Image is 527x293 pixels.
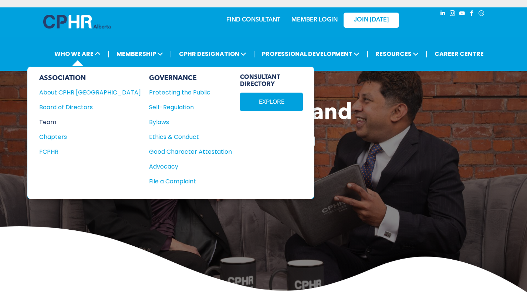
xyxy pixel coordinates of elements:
[426,46,428,61] li: |
[149,117,224,127] div: Bylaws
[149,117,232,127] a: Bylaws
[432,47,486,61] a: CAREER CENTRE
[39,117,141,127] a: Team
[240,93,303,111] a: EXPLORE
[149,88,232,97] a: Protecting the Public
[149,162,224,171] div: Advocacy
[52,47,103,61] span: WHO WE ARE
[39,103,141,112] a: Board of Directors
[439,9,447,19] a: linkedin
[240,74,303,88] span: CONSULTANT DIRECTORY
[39,147,141,156] a: FCPHR
[39,132,141,141] a: Chapters
[458,9,466,19] a: youtube
[39,74,141,82] div: ASSOCIATION
[149,74,232,82] div: GOVERNANCE
[149,147,232,156] a: Good Character Attestation
[177,47,249,61] span: CPHR DESIGNATION
[366,46,368,61] li: |
[260,47,362,61] span: PROFESSIONAL DEVELOPMENT
[108,46,109,61] li: |
[253,46,255,61] li: |
[344,13,399,28] a: JOIN [DATE]
[149,103,232,112] a: Self-Regulation
[149,162,232,171] a: Advocacy
[39,147,131,156] div: FCPHR
[149,88,224,97] div: Protecting the Public
[149,147,224,156] div: Good Character Attestation
[149,132,224,141] div: Ethics & Conduct
[477,9,486,19] a: Social network
[149,132,232,141] a: Ethics & Conduct
[39,132,131,141] div: Chapters
[449,9,457,19] a: instagram
[43,15,111,29] img: A blue and white logo for cp alberta
[468,9,476,19] a: facebook
[39,88,131,97] div: About CPHR [GEOGRAPHIC_DATA]
[39,88,141,97] a: About CPHR [GEOGRAPHIC_DATA]
[149,103,224,112] div: Self-Regulation
[149,177,232,186] a: File a Complaint
[373,47,421,61] span: RESOURCES
[39,117,131,127] div: Team
[39,103,131,112] div: Board of Directors
[170,46,172,61] li: |
[226,17,280,23] a: FIND CONSULTANT
[354,17,389,24] span: JOIN [DATE]
[149,177,224,186] div: File a Complaint
[114,47,165,61] span: MEMBERSHIP
[291,17,338,23] a: MEMBER LOGIN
